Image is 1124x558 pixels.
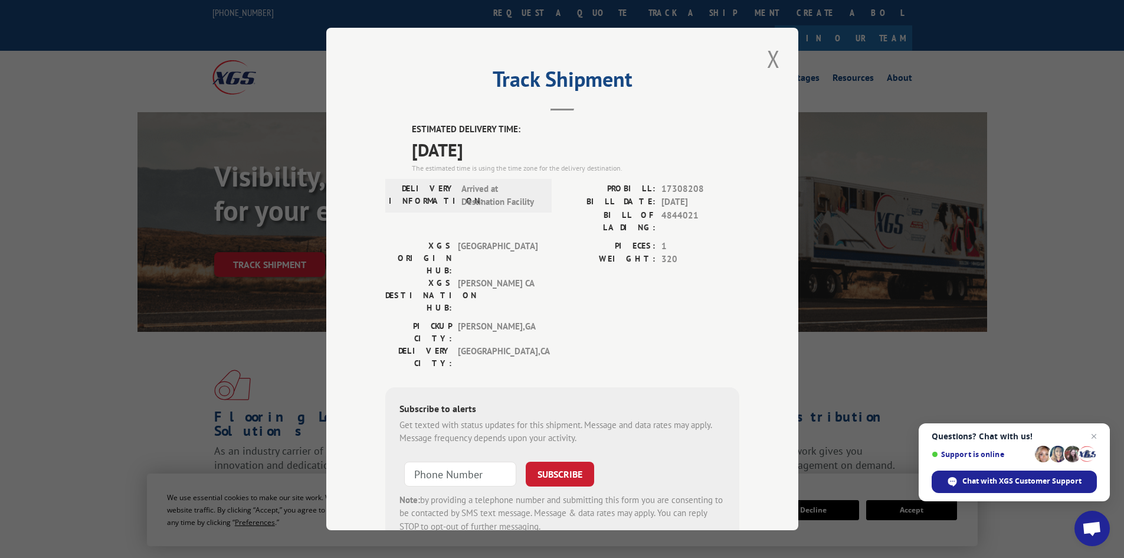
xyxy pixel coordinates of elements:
[458,277,538,314] span: [PERSON_NAME] CA
[932,432,1097,441] span: Questions? Chat with us!
[763,43,784,75] button: Close modal
[562,182,656,196] label: PROBILL:
[562,253,656,266] label: WEIGHT:
[661,240,739,253] span: 1
[458,345,538,370] span: [GEOGRAPHIC_DATA] , CA
[661,253,739,266] span: 320
[404,462,516,487] input: Phone Number
[661,195,739,209] span: [DATE]
[412,163,739,174] div: The estimated time is using the time zone for the delivery destination.
[389,182,456,209] label: DELIVERY INFORMATION:
[399,402,725,419] div: Subscribe to alerts
[661,209,739,234] span: 4844021
[562,209,656,234] label: BILL OF LADING:
[385,345,452,370] label: DELIVERY CITY:
[385,320,452,345] label: PICKUP CITY:
[399,494,725,534] div: by providing a telephone number and submitting this form you are consenting to be contacted by SM...
[458,320,538,345] span: [PERSON_NAME] , GA
[1074,511,1110,546] a: Open chat
[385,71,739,93] h2: Track Shipment
[562,195,656,209] label: BILL DATE:
[962,476,1082,487] span: Chat with XGS Customer Support
[385,240,452,277] label: XGS ORIGIN HUB:
[526,462,594,487] button: SUBSCRIBE
[461,182,541,209] span: Arrived at Destination Facility
[932,471,1097,493] span: Chat with XGS Customer Support
[932,450,1031,459] span: Support is online
[458,240,538,277] span: [GEOGRAPHIC_DATA]
[412,123,739,136] label: ESTIMATED DELIVERY TIME:
[661,182,739,196] span: 17308208
[562,240,656,253] label: PIECES:
[399,494,420,505] strong: Note:
[412,136,739,163] span: [DATE]
[385,277,452,314] label: XGS DESTINATION HUB:
[399,419,725,445] div: Get texted with status updates for this shipment. Message and data rates may apply. Message frequ...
